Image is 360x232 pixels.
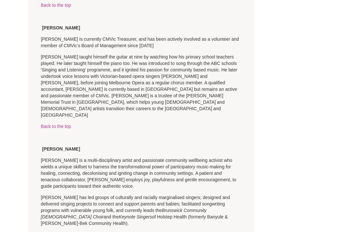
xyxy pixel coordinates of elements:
[41,208,207,219] em: Brunswick Community [DEMOGRAPHIC_DATA] Choir
[41,194,242,227] p: [PERSON_NAME] has led groups of culturally and racially marginalised singers; designed and delive...
[41,146,80,152] strong: [PERSON_NAME]
[41,157,242,189] p: [PERSON_NAME] is a multi-disciplinary artist and passionate community wellbeing activist who wiel...
[41,36,242,49] p: [PERSON_NAME] is currently CMVic Treasurer, and has been actively involved as a volunteer and mem...
[119,214,152,219] em: Keynote Singers
[41,54,242,118] p: [PERSON_NAME] taught himself the guitar at nine by watching how his primary school teachers playe...
[41,3,71,8] a: Back to the top
[41,124,71,129] a: Back to the top
[42,25,80,30] strong: [PERSON_NAME]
